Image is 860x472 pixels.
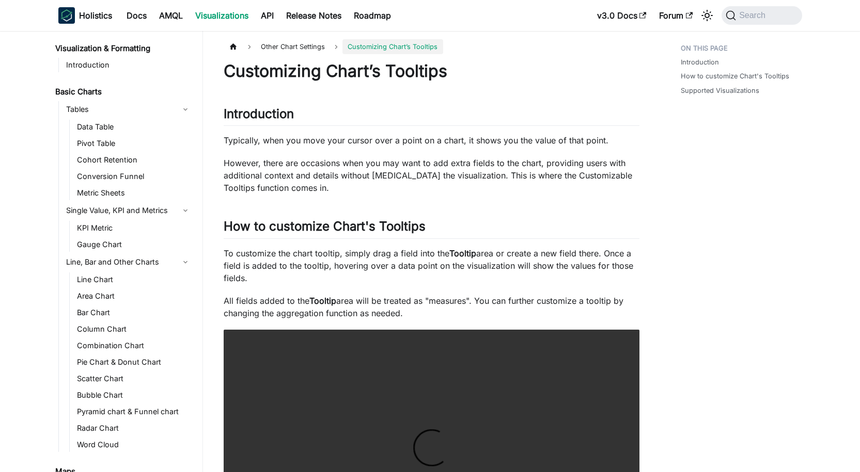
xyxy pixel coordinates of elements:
p: However, there are occasions when you may want to add extra fields to the chart, providing users ... [224,157,639,194]
span: Search [736,11,772,20]
a: Metric Sheets [74,186,194,200]
img: Holistics [58,7,75,24]
a: API [255,7,280,24]
a: Docs [120,7,153,24]
a: Bubble Chart [74,388,194,402]
a: Single Value, KPI and Metrics [63,202,194,219]
a: Data Table [74,120,194,134]
a: AMQL [153,7,189,24]
a: v3.0 Docs [591,7,653,24]
a: Line Chart [74,272,194,287]
b: Holistics [79,9,112,22]
a: Tables [63,101,194,118]
a: Basic Charts [52,85,194,99]
strong: Tooltip [309,296,336,306]
a: Column Chart [74,322,194,336]
p: All fields added to the area will be treated as "measures". You can further customize a tooltip b... [224,295,639,319]
a: Combination Chart [74,338,194,353]
p: To customize the chart tooltip, simply drag a field into the area or create a new field there. On... [224,247,639,284]
a: Supported Visualizations [681,86,759,95]
a: KPI Metric [74,221,194,235]
nav: Docs sidebar [48,31,203,472]
a: Pie Chart & Donut Chart [74,355,194,369]
h2: How to customize Chart's Tooltips [224,219,639,238]
button: Search (Command+K) [722,6,802,25]
a: Scatter Chart [74,371,194,386]
strong: Tooltip [449,248,476,258]
a: How to customize Chart's Tooltips [681,71,789,81]
a: Forum [653,7,699,24]
a: Home page [224,39,243,54]
h2: Introduction [224,106,639,126]
a: Pivot Table [74,136,194,151]
a: HolisticsHolisticsHolistics [58,7,112,24]
a: Roadmap [348,7,397,24]
a: Radar Chart [74,421,194,435]
a: Visualization & Formatting [52,41,194,56]
h1: Customizing Chart’s Tooltips [224,61,639,82]
a: Gauge Chart [74,237,194,252]
a: Line, Bar and Other Charts [63,254,194,270]
a: Release Notes [280,7,348,24]
a: Bar Chart [74,305,194,320]
a: Introduction [681,57,719,67]
button: Switch between dark and light mode (currently system mode) [699,7,715,24]
a: Introduction [63,58,194,72]
p: Typically, when you move your cursor over a point on a chart, it shows you the value of that point. [224,134,639,147]
a: Visualizations [189,7,255,24]
a: Conversion Funnel [74,169,194,184]
nav: Breadcrumbs [224,39,639,54]
a: Word Cloud [74,437,194,452]
a: Pyramid chart & Funnel chart [74,404,194,419]
a: Area Chart [74,289,194,303]
span: Other Chart Settings [256,39,330,54]
span: Customizing Chart’s Tooltips [342,39,443,54]
a: Cohort Retention [74,153,194,167]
